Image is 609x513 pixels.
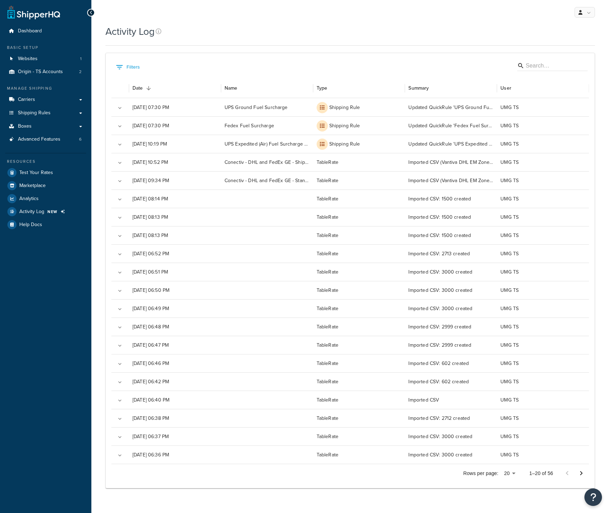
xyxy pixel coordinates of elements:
input: Search… [526,62,577,70]
div: TableRate [313,171,405,190]
div: Updated QuickRule 'Fedex Fuel Surcharge': By a Percentage [405,116,497,135]
p: Shipping Rule [329,141,360,148]
button: Expand [115,140,125,149]
div: Imported CSV (Vantiva DHL EM Zone 1 SHQ Table - 20250616.csv): 16 created in Conectiv - DHL and F... [405,171,497,190]
div: TableRate [313,372,405,391]
button: Expand [115,432,125,442]
div: UMG TS [497,372,589,391]
button: Open Resource Center [584,488,602,506]
div: Basic Setup [5,45,86,51]
div: [DATE] 06:51 PM [129,263,221,281]
a: Activity Log NEW [5,205,86,218]
a: Shipping Rules [5,107,86,120]
div: Imported CSV: 1500 created [405,190,497,208]
button: Show filters [114,62,142,73]
div: UMG TS [497,299,589,318]
button: Expand [115,268,125,277]
button: Expand [115,194,125,204]
div: TableRate [313,427,405,445]
button: Expand [115,377,125,387]
div: [DATE] 06:49 PM [129,299,221,318]
div: UMG TS [497,409,589,427]
div: Imported CSV: 1500 created [405,226,497,244]
div: UMG TS [497,354,589,372]
button: Expand [115,450,125,460]
button: Expand [115,286,125,296]
div: UMG TS [497,135,589,153]
div: [DATE] 06:48 PM [129,318,221,336]
button: Expand [115,103,125,113]
span: Analytics [19,196,39,202]
div: Imported CSV: 1500 created [405,208,497,226]
div: UMG TS [497,263,589,281]
div: Summary [408,84,429,92]
div: [DATE] 08:13 PM [129,226,221,244]
div: UMG TS [497,427,589,445]
p: Shipping Rule [329,104,360,111]
span: Origin - TS Accounts [18,69,63,75]
div: TableRate [313,354,405,372]
div: UMG TS [497,318,589,336]
div: [DATE] 06:42 PM [129,372,221,391]
a: Test Your Rates [5,166,86,179]
button: Expand [115,341,125,351]
div: Search [517,60,588,72]
div: UMG TS [497,153,589,171]
div: [DATE] 10:19 PM [129,135,221,153]
p: Rows per page: [463,470,498,477]
div: Imported CSV: 2999 created [405,336,497,354]
div: TableRate [313,153,405,171]
button: Sort [144,83,154,93]
div: UMG TS [497,116,589,135]
div: TableRate [313,336,405,354]
div: Updated QuickRule 'UPS Expedited (Air) Fuel Surcharge Collection': By a Percentage [405,135,497,153]
div: [DATE] 06:52 PM [129,244,221,263]
li: Origins [5,65,86,78]
div: Conectiv - DHL and FedEx GE - Ship Separately [221,153,313,171]
span: 2 [79,69,82,75]
button: Expand [115,213,125,223]
div: Imported CSV (Vantiva DHL EM Zone 1 SHQ Table Sep- 20250616.csv): 16 created in Conectiv - DHL an... [405,153,497,171]
li: Activity Log [5,205,86,218]
li: Carriers [5,93,86,106]
button: Expand [115,121,125,131]
span: Boxes [18,123,32,129]
a: Dashboard [5,25,86,38]
button: Expand [115,396,125,405]
a: Marketplace [5,179,86,192]
div: TableRate [313,190,405,208]
div: [DATE] 06:50 PM [129,281,221,299]
div: Imported CSV: 3000 created [405,281,497,299]
a: Boxes [5,120,86,133]
div: User [500,84,511,92]
div: [DATE] 06:47 PM [129,336,221,354]
div: [DATE] 06:36 PM [129,445,221,464]
div: TableRate [313,244,405,263]
a: Advanced Features 6 [5,133,86,146]
div: Manage Shipping [5,85,86,91]
div: [DATE] 08:13 PM [129,208,221,226]
div: [DATE] 07:30 PM [129,116,221,135]
div: TableRate [313,281,405,299]
div: Imported CSV: 2999 created [405,318,497,336]
div: TableRate [313,226,405,244]
span: 6 [79,136,82,142]
p: Shipping Rule [329,122,360,129]
button: Expand [115,304,125,314]
div: Resources [5,159,86,165]
div: Imported CSV: 3000 created [405,445,497,464]
span: Shipping Rules [18,110,51,116]
div: Imported CSV: 602 created [405,354,497,372]
div: UPS Expedited (Air) Fuel Surcharge Collection [221,135,313,153]
span: Websites [18,56,38,62]
li: Analytics [5,192,86,205]
span: Activity Log [19,209,44,215]
div: TableRate [313,409,405,427]
div: 20 [501,468,518,479]
div: TableRate [313,318,405,336]
button: Expand [115,158,125,168]
div: TableRate [313,391,405,409]
div: [DATE] 06:40 PM [129,391,221,409]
